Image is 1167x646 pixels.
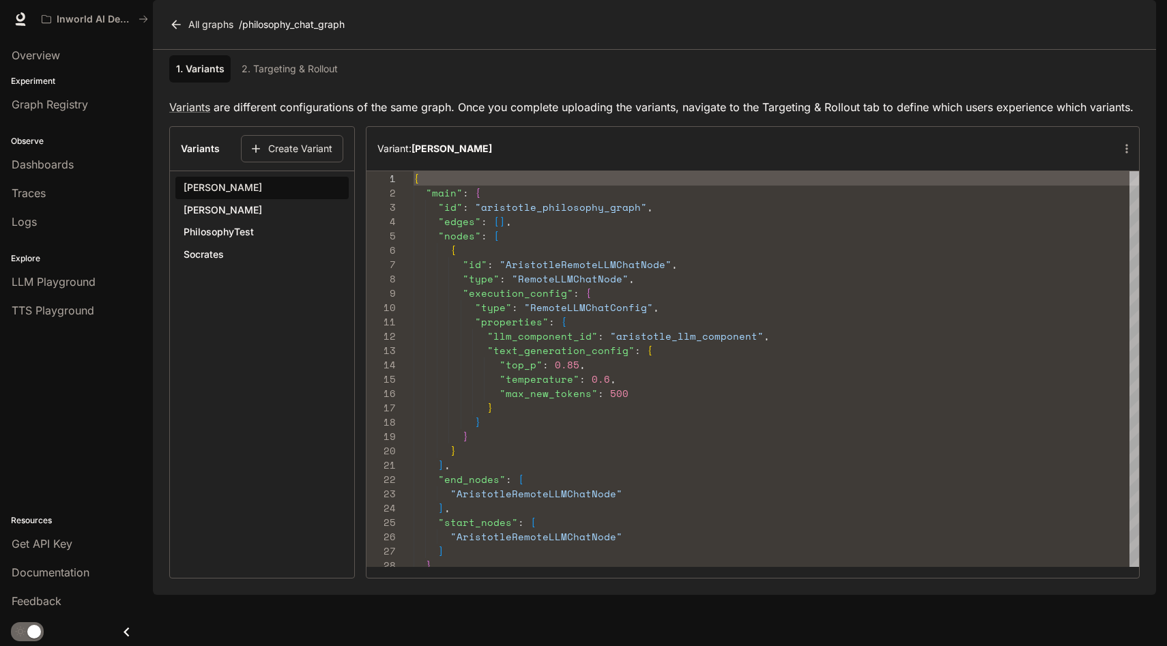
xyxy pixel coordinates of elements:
[610,386,629,400] span: 500
[366,214,396,229] div: 4
[487,400,493,415] span: }
[236,55,343,83] a: 2. Targeting & Rollout
[377,142,492,156] h6: Variant:
[487,343,635,357] span: "text_generation_config"
[463,186,469,200] span: :
[366,415,396,429] div: 18
[366,501,396,515] div: 24
[438,214,481,229] span: "edges"
[438,515,518,529] span: "start_nodes"
[579,372,586,386] span: :
[366,386,396,400] div: 16
[366,458,396,472] div: 21
[241,135,343,162] button: Create Variant
[481,214,487,229] span: :
[366,229,396,243] div: 5
[366,314,396,329] div: 11
[463,429,469,443] span: }
[366,300,396,314] div: 10
[579,357,586,372] span: ,
[444,501,450,515] span: ,
[764,329,770,343] span: ,
[239,18,345,31] p: / philosophy_chat_graph
[463,257,487,271] span: "id"
[463,286,573,300] span: "execution_config"
[500,214,506,229] span: ]
[169,55,231,83] a: 1. Variants
[438,229,481,243] span: "nodes"
[438,458,444,472] span: ]
[426,186,463,200] span: "main"
[414,171,420,186] span: {
[475,314,549,329] span: "properties"
[481,229,487,243] span: :
[366,271,396,286] div: 8
[438,472,506,486] span: "end_nodes"
[366,544,396,558] div: 27
[181,142,220,156] h6: Variants
[167,11,239,38] a: All graphs
[412,143,492,154] b: [PERSON_NAME]
[555,357,579,372] span: 0.85
[432,558,438,572] span: ,
[169,55,1140,83] div: lab API tabs example
[169,99,1140,115] p: are different configurations of the same graph. Once you complete uploading the variants, navigat...
[366,286,396,300] div: 9
[475,186,481,200] span: {
[450,529,622,544] span: "AristotleRemoteLLMChatNode"
[524,300,653,314] span: "RemoteLLMChatConfig"
[438,544,444,558] span: ]
[549,314,555,329] span: :
[500,271,506,286] span: :
[175,177,349,199] button: [PERSON_NAME]
[629,271,635,286] span: ,
[366,171,396,186] div: 1
[586,286,592,300] span: {
[366,472,396,486] div: 22
[438,200,463,214] span: "id"
[493,214,500,229] span: [
[366,515,396,529] div: 25
[506,214,512,229] span: ,
[610,372,616,386] span: ,
[175,220,349,244] button: PhilosophyTest
[647,200,653,214] span: ,
[366,558,396,572] div: 28
[450,443,457,458] span: }
[366,243,396,257] div: 6
[366,400,396,415] div: 17
[57,14,133,25] p: Inworld AI Demos
[175,243,349,266] button: Socrates
[366,443,396,458] div: 20
[518,515,524,529] span: :
[635,343,641,357] span: :
[561,314,567,329] span: {
[500,372,579,386] span: "temperature"
[175,199,349,222] button: [PERSON_NAME]
[500,257,672,271] span: "AristotleRemoteLLMChatNode"
[366,186,396,200] div: 2
[487,257,493,271] span: :
[169,100,210,114] a: Variants
[366,357,396,372] div: 14
[444,458,450,472] span: ,
[512,300,518,314] span: :
[487,329,598,343] span: "llm_component_id"
[518,472,524,486] span: [
[366,372,396,386] div: 15
[647,343,653,357] span: {
[438,501,444,515] span: ]
[598,329,604,343] span: :
[543,357,549,372] span: :
[506,472,512,486] span: :
[35,5,154,33] button: All workspaces
[366,200,396,214] div: 3
[426,558,432,572] span: }
[530,515,536,529] span: [
[463,200,469,214] span: :
[653,300,659,314] span: ,
[366,257,396,271] div: 7
[475,415,481,429] span: }
[598,386,604,400] span: :
[475,300,512,314] span: "type"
